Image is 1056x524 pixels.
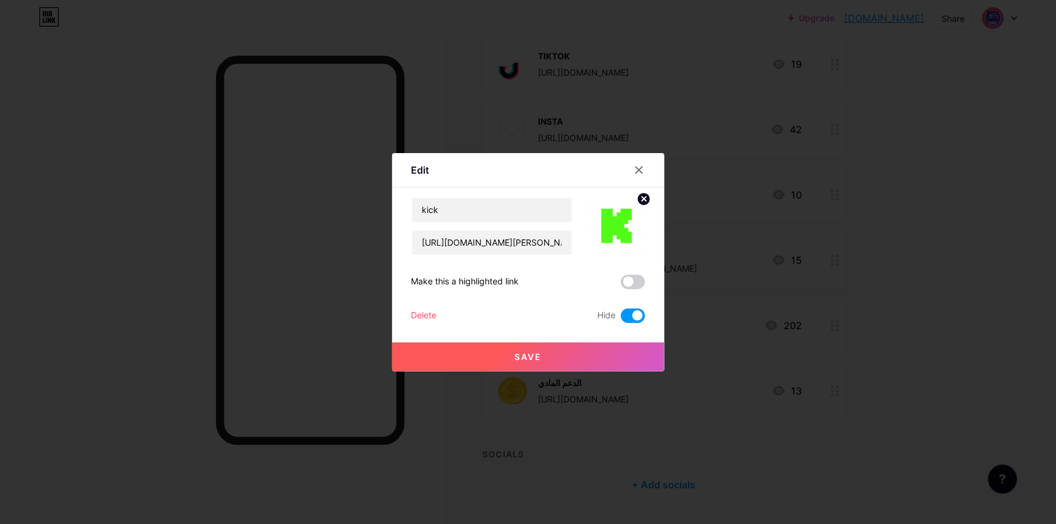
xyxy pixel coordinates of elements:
div: Make this a highlighted link [412,275,519,289]
div: Edit [412,163,430,177]
input: URL [412,231,572,255]
input: Title [412,198,572,222]
span: Save [514,352,542,362]
img: link_thumbnail [587,197,645,255]
div: Delete [412,309,437,323]
span: Hide [598,309,616,323]
button: Save [392,342,664,372]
